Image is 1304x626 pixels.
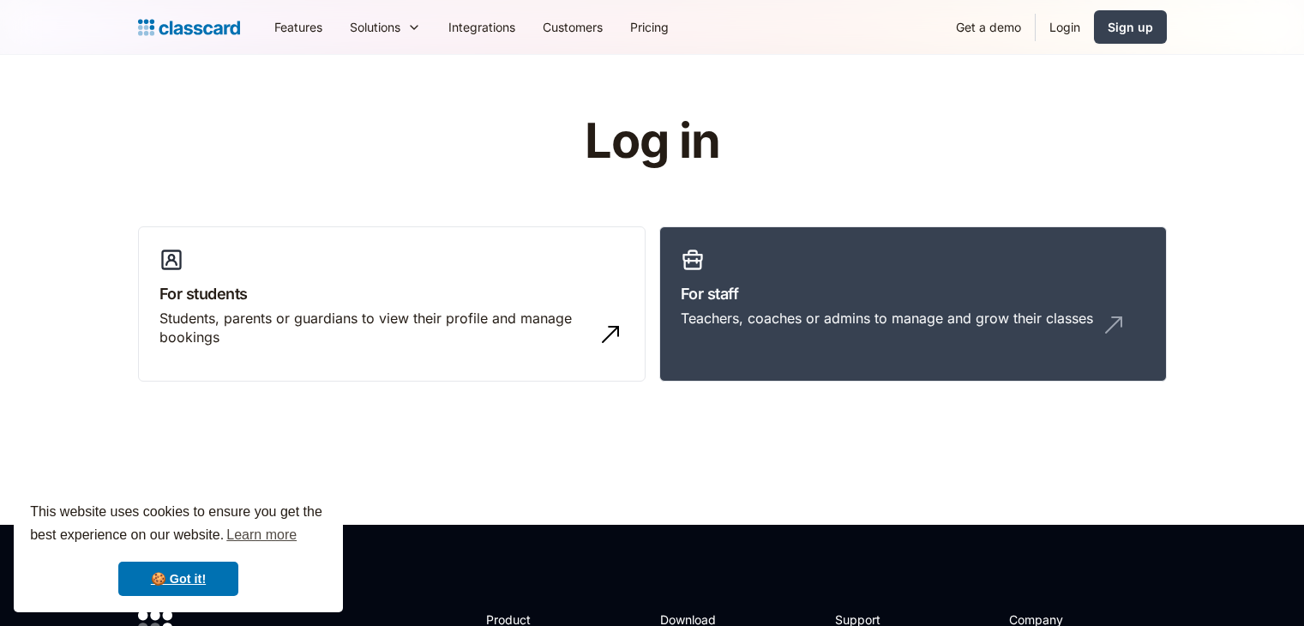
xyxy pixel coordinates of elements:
span: This website uses cookies to ensure you get the best experience on our website. [30,502,327,548]
a: Login [1036,8,1094,46]
h3: For students [159,282,624,305]
a: Pricing [616,8,682,46]
a: Customers [529,8,616,46]
div: cookieconsent [14,485,343,612]
div: Students, parents or guardians to view their profile and manage bookings [159,309,590,347]
a: learn more about cookies [224,522,299,548]
div: Teachers, coaches or admins to manage and grow their classes [681,309,1093,328]
div: Solutions [350,18,400,36]
a: For staffTeachers, coaches or admins to manage and grow their classes [659,226,1167,382]
a: Features [261,8,336,46]
div: Solutions [336,8,435,46]
h3: For staff [681,282,1145,305]
a: dismiss cookie message [118,562,238,596]
a: Get a demo [942,8,1035,46]
a: For studentsStudents, parents or guardians to view their profile and manage bookings [138,226,646,382]
a: Integrations [435,8,529,46]
a: Sign up [1094,10,1167,44]
a: Logo [138,15,240,39]
div: Sign up [1108,18,1153,36]
h1: Log in [380,115,924,168]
